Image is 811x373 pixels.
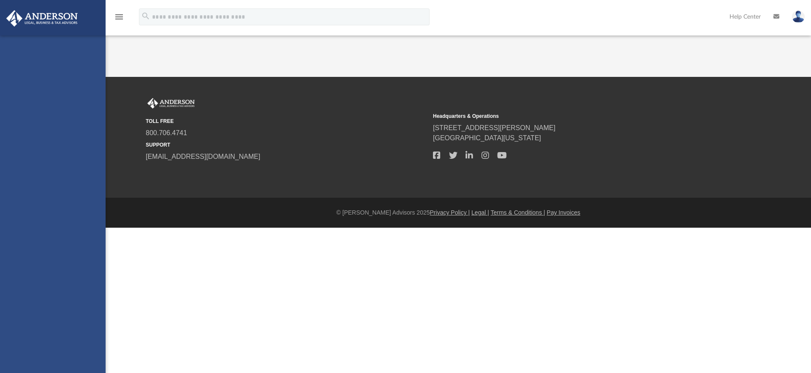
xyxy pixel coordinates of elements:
a: 800.706.4741 [146,129,187,136]
small: Headquarters & Operations [433,112,714,120]
a: menu [114,16,124,22]
i: menu [114,12,124,22]
img: Anderson Advisors Platinum Portal [146,98,196,109]
a: [GEOGRAPHIC_DATA][US_STATE] [433,134,541,142]
img: User Pic [792,11,805,23]
a: Terms & Conditions | [491,209,545,216]
small: SUPPORT [146,141,427,149]
a: [STREET_ADDRESS][PERSON_NAME] [433,124,555,131]
a: Privacy Policy | [430,209,470,216]
i: search [141,11,150,21]
div: © [PERSON_NAME] Advisors 2025 [106,208,811,217]
a: Legal | [471,209,489,216]
a: Pay Invoices [547,209,580,216]
a: [EMAIL_ADDRESS][DOMAIN_NAME] [146,153,260,160]
img: Anderson Advisors Platinum Portal [4,10,80,27]
small: TOLL FREE [146,117,427,125]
